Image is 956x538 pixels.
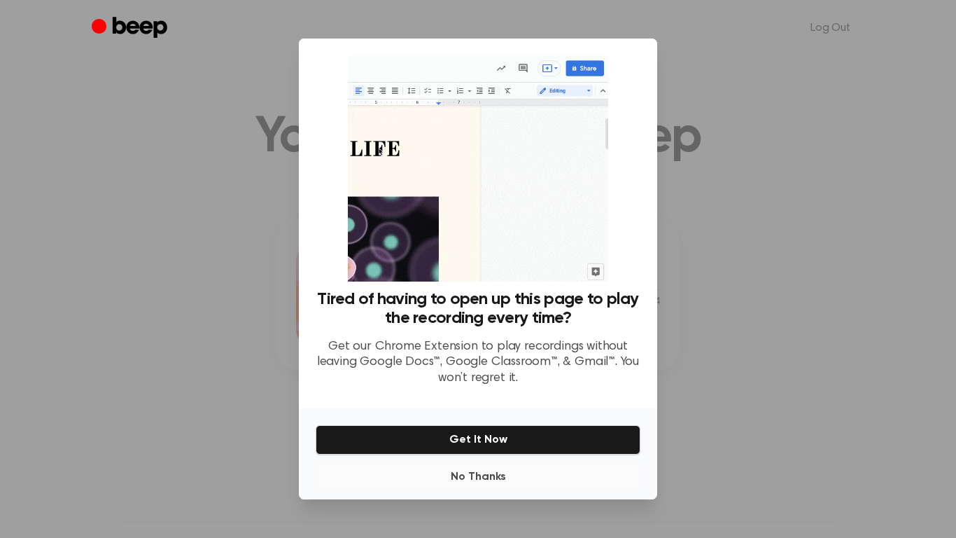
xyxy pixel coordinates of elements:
[796,11,864,45] a: Log Out
[92,15,171,42] a: Beep
[316,290,640,328] h3: Tired of having to open up this page to play the recording every time?
[316,425,640,455] button: Get It Now
[348,55,607,282] img: Beep extension in action
[316,463,640,491] button: No Thanks
[316,339,640,387] p: Get our Chrome Extension to play recordings without leaving Google Docs™, Google Classroom™, & Gm...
